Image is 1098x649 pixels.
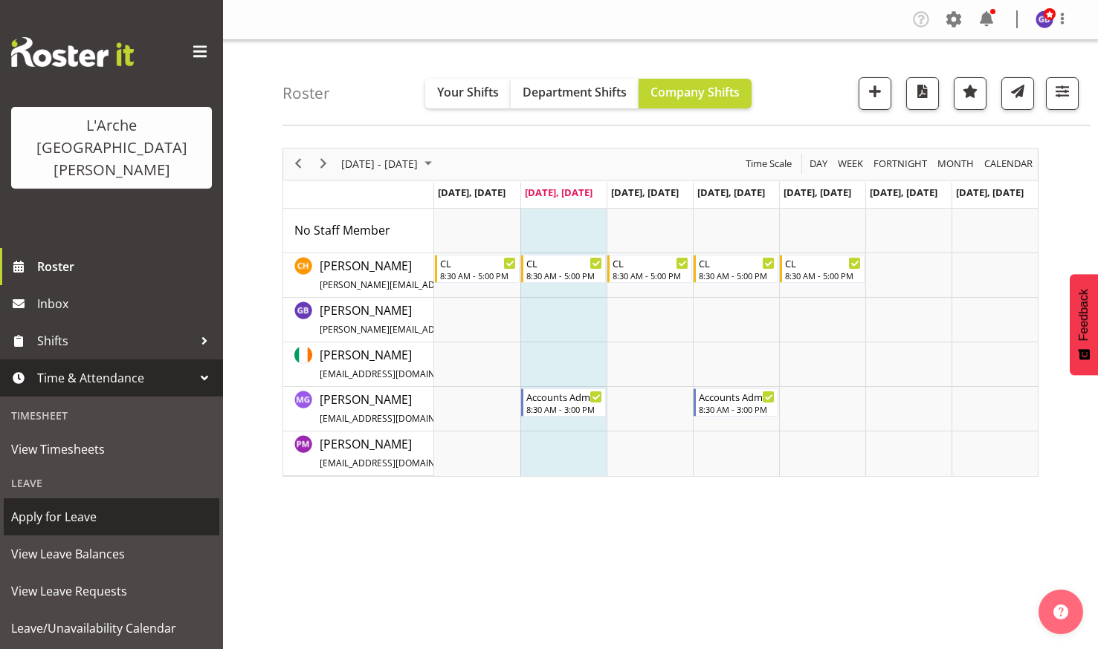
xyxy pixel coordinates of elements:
span: [DATE] - [DATE] [340,154,419,173]
span: [EMAIL_ADDRESS][DOMAIN_NAME][PERSON_NAME] [320,457,537,469]
div: Leave [4,468,219,498]
span: Month [936,154,975,173]
span: Company Shifts [650,84,740,100]
div: Michelle Gillard"s event - Accounts Admin Begin From Tuesday, September 30, 2025 at 8:30:00 AM GM... [521,388,606,417]
button: Download a PDF of the roster according to the set date range. [906,77,939,110]
span: Apply for Leave [11,506,212,528]
div: 8:30 AM - 5:00 PM [526,270,602,281]
a: [PERSON_NAME][EMAIL_ADDRESS][DOMAIN_NAME][PERSON_NAME] [320,346,597,382]
span: [DATE], [DATE] [956,186,1024,199]
div: Accounts Admin [699,389,775,404]
a: View Timesheets [4,431,219,468]
span: Fortnight [872,154,929,173]
div: 8:30 AM - 3:00 PM [526,403,602,415]
span: [DATE], [DATE] [784,186,851,199]
a: [PERSON_NAME][EMAIL_ADDRESS][DOMAIN_NAME][PERSON_NAME] [320,435,597,471]
a: [PERSON_NAME][PERSON_NAME][EMAIL_ADDRESS][DOMAIN_NAME][PERSON_NAME] [320,257,667,293]
span: [DATE], [DATE] [525,186,592,199]
span: calendar [983,154,1034,173]
button: Timeline Month [935,154,977,173]
button: Your Shifts [425,79,511,108]
div: 8:30 AM - 5:00 PM [613,270,688,281]
td: Christopher Hill resource [283,253,434,298]
button: Send a list of all shifts for the selected filtered period to all rostered employees. [1001,77,1034,110]
button: Add a new shift [859,77,891,110]
img: gillian-bradshaw10168.jpg [1036,10,1053,28]
span: [PERSON_NAME] [320,302,667,336]
button: Next [314,154,334,173]
div: Christopher Hill"s event - CL Begin From Friday, October 3, 2025 at 8:30:00 AM GMT+13:00 Ends At ... [780,255,865,283]
span: [PERSON_NAME] [320,436,597,470]
button: Time Scale [743,154,795,173]
a: Leave/Unavailability Calendar [4,610,219,647]
div: 8:30 AM - 5:00 PM [785,270,861,281]
h4: Roster [282,85,330,102]
div: CL [613,255,688,270]
div: Christopher Hill"s event - CL Begin From Tuesday, September 30, 2025 at 8:30:00 AM GMT+13:00 Ends... [521,255,606,283]
a: View Leave Requests [4,573,219,610]
span: [EMAIL_ADDRESS][DOMAIN_NAME] [320,412,468,425]
span: Roster [37,255,216,278]
a: [PERSON_NAME][PERSON_NAME][EMAIL_ADDRESS][DOMAIN_NAME][PERSON_NAME] [320,301,667,337]
span: Time & Attendance [37,367,193,389]
button: Company Shifts [639,79,752,108]
span: Day [808,154,829,173]
div: next period [311,149,336,180]
span: Department Shifts [523,84,627,100]
td: Priyadharshini Mani resource [283,431,434,476]
span: [DATE], [DATE] [438,186,506,199]
a: [PERSON_NAME][EMAIL_ADDRESS][DOMAIN_NAME] [320,391,527,426]
img: Rosterit website logo [11,37,134,67]
img: help-xxl-2.png [1053,604,1068,619]
span: View Leave Requests [11,580,212,602]
div: Accounts Admin [526,389,602,404]
div: CL [699,255,775,270]
span: No Staff Member [294,222,390,238]
div: CL [526,255,602,270]
button: Timeline Day [807,154,830,173]
span: [DATE], [DATE] [697,186,765,199]
div: Christopher Hill"s event - CL Begin From Monday, September 29, 2025 at 8:30:00 AM GMT+13:00 Ends ... [435,255,520,283]
button: September 2025 [339,154,439,173]
a: No Staff Member [294,221,390,239]
span: [DATE], [DATE] [611,186,679,199]
button: Previous [288,154,309,173]
span: Time Scale [744,154,793,173]
td: Karen Herbert resource [283,342,434,387]
span: Inbox [37,293,216,315]
span: [PERSON_NAME][EMAIL_ADDRESS][DOMAIN_NAME][PERSON_NAME] [320,323,607,336]
div: previous period [285,149,311,180]
span: [PERSON_NAME][EMAIL_ADDRESS][DOMAIN_NAME][PERSON_NAME] [320,278,607,291]
div: 8:30 AM - 5:00 PM [699,270,775,281]
td: Michelle Gillard resource [283,387,434,431]
div: 8:30 AM - 5:00 PM [440,270,516,281]
table: Timeline Week of September 30, 2025 [434,209,1038,476]
button: Department Shifts [511,79,639,108]
div: CL [440,255,516,270]
td: Gillian Bradshaw resource [283,298,434,342]
button: Highlight an important date within the roster. [954,77,986,110]
button: Filter Shifts [1046,77,1079,110]
span: Feedback [1077,289,1091,341]
div: Michelle Gillard"s event - Accounts Admin Begin From Thursday, October 2, 2025 at 8:30:00 AM GMT+... [694,388,778,417]
div: Sep 29 - Oct 05, 2025 [336,149,441,180]
div: Timesheet [4,400,219,431]
span: [PERSON_NAME] [320,347,597,381]
button: Month [982,154,1036,173]
span: Leave/Unavailability Calendar [11,617,212,639]
div: Christopher Hill"s event - CL Begin From Thursday, October 2, 2025 at 8:30:00 AM GMT+13:00 Ends A... [694,255,778,283]
button: Timeline Week [836,154,866,173]
div: CL [785,255,861,270]
span: [PERSON_NAME] [320,391,527,425]
div: Christopher Hill"s event - CL Begin From Wednesday, October 1, 2025 at 8:30:00 AM GMT+13:00 Ends ... [607,255,692,283]
span: Week [836,154,865,173]
span: Shifts [37,330,193,352]
a: Apply for Leave [4,498,219,535]
span: [PERSON_NAME] [320,258,667,292]
span: [DATE], [DATE] [870,186,937,199]
a: View Leave Balances [4,535,219,573]
span: Your Shifts [437,84,499,100]
span: View Timesheets [11,438,212,460]
span: View Leave Balances [11,543,212,565]
span: [EMAIL_ADDRESS][DOMAIN_NAME][PERSON_NAME] [320,368,537,380]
